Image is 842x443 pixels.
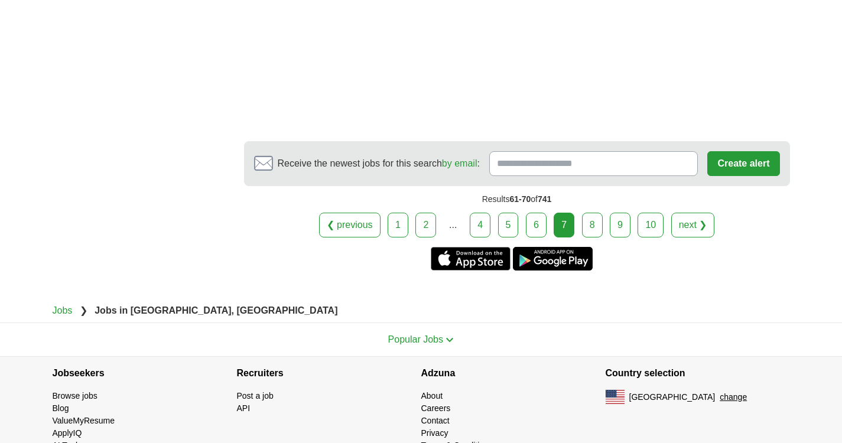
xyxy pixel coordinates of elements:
[431,247,511,271] a: Get the iPhone app
[244,186,790,213] div: Results of
[415,213,436,237] a: 2
[470,213,490,237] a: 4
[421,416,450,425] a: Contact
[237,403,251,413] a: API
[610,213,630,237] a: 9
[526,213,547,237] a: 6
[53,305,73,315] a: Jobs
[720,391,747,403] button: change
[421,391,443,400] a: About
[442,158,477,168] a: by email
[707,151,779,176] button: Create alert
[606,357,790,390] h4: Country selection
[53,403,69,413] a: Blog
[53,428,82,438] a: ApplyIQ
[95,305,337,315] strong: Jobs in [GEOGRAPHIC_DATA], [GEOGRAPHIC_DATA]
[554,213,574,237] div: 7
[237,391,274,400] a: Post a job
[53,391,97,400] a: Browse jobs
[629,391,716,403] span: [GEOGRAPHIC_DATA]
[388,213,408,237] a: 1
[388,334,443,344] span: Popular Jobs
[513,247,593,271] a: Get the Android app
[638,213,664,237] a: 10
[671,213,715,237] a: next ❯
[498,213,519,237] a: 5
[53,416,115,425] a: ValueMyResume
[278,157,480,171] span: Receive the newest jobs for this search :
[421,403,451,413] a: Careers
[80,305,87,315] span: ❯
[319,213,381,237] a: ❮ previous
[421,428,448,438] a: Privacy
[606,390,625,404] img: US flag
[582,213,603,237] a: 8
[441,213,465,237] div: ...
[446,337,454,343] img: toggle icon
[538,194,551,204] span: 741
[509,194,531,204] span: 61-70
